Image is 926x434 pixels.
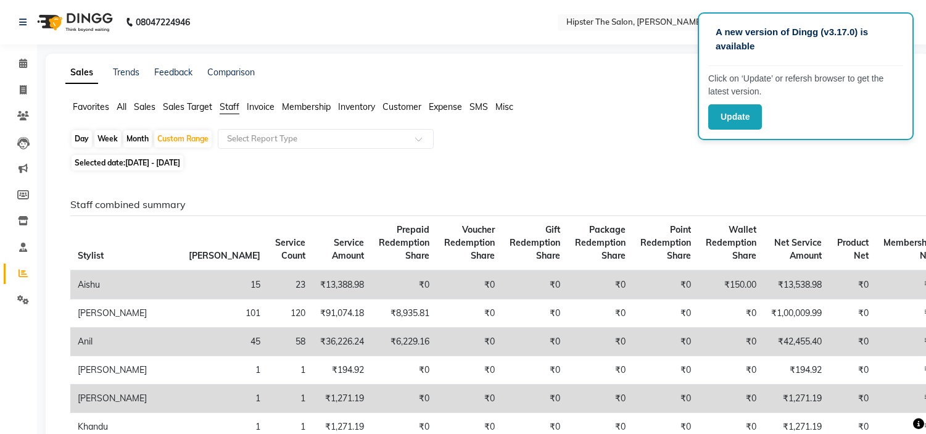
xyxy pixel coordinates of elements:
[708,72,903,98] p: Click on ‘Update’ or refersh browser to get the latest version.
[123,130,152,148] div: Month
[708,104,762,130] button: Update
[568,356,633,385] td: ₹0
[154,130,212,148] div: Custom Range
[268,299,313,328] td: 120
[70,299,181,328] td: [PERSON_NAME]
[568,328,633,356] td: ₹0
[371,299,437,328] td: ₹8,935.81
[189,250,260,261] span: [PERSON_NAME]
[469,101,488,112] span: SMS
[437,299,502,328] td: ₹0
[716,25,896,53] p: A new version of Dingg (v3.17.0) is available
[70,270,181,299] td: Aishu
[568,299,633,328] td: ₹0
[313,299,371,328] td: ₹91,074.18
[125,158,180,167] span: [DATE] - [DATE]
[332,237,364,261] span: Service Amount
[437,328,502,356] td: ₹0
[764,270,829,299] td: ₹13,538.98
[764,356,829,385] td: ₹194.92
[117,101,126,112] span: All
[94,130,121,148] div: Week
[502,270,568,299] td: ₹0
[510,224,560,261] span: Gift Redemption Share
[829,299,876,328] td: ₹0
[207,67,255,78] a: Comparison
[136,5,190,40] b: 08047224946
[181,270,268,299] td: 15
[429,101,462,112] span: Expense
[437,385,502,413] td: ₹0
[698,270,764,299] td: ₹150.00
[706,224,756,261] span: Wallet Redemption Share
[181,328,268,356] td: 45
[371,270,437,299] td: ₹0
[444,224,495,261] span: Voucher Redemption Share
[268,328,313,356] td: 58
[502,328,568,356] td: ₹0
[113,67,139,78] a: Trends
[633,356,698,385] td: ₹0
[313,385,371,413] td: ₹1,271.19
[181,299,268,328] td: 101
[268,270,313,299] td: 23
[764,328,829,356] td: ₹42,455.40
[379,224,429,261] span: Prepaid Redemption Share
[313,270,371,299] td: ₹13,388.98
[371,328,437,356] td: ₹6,229.16
[72,155,183,170] span: Selected date:
[829,385,876,413] td: ₹0
[65,62,98,84] a: Sales
[72,130,92,148] div: Day
[698,299,764,328] td: ₹0
[338,101,375,112] span: Inventory
[73,101,109,112] span: Favorites
[633,270,698,299] td: ₹0
[70,199,899,211] h6: Staff combined summary
[829,328,876,356] td: ₹0
[268,356,313,385] td: 1
[698,356,764,385] td: ₹0
[633,385,698,413] td: ₹0
[495,101,513,112] span: Misc
[698,328,764,356] td: ₹0
[568,385,633,413] td: ₹0
[502,356,568,385] td: ₹0
[247,101,275,112] span: Invoice
[502,385,568,413] td: ₹0
[313,328,371,356] td: ₹36,226.24
[371,356,437,385] td: ₹0
[437,270,502,299] td: ₹0
[220,101,239,112] span: Staff
[134,101,155,112] span: Sales
[764,385,829,413] td: ₹1,271.19
[181,356,268,385] td: 1
[575,224,626,261] span: Package Redemption Share
[70,385,181,413] td: [PERSON_NAME]
[70,328,181,356] td: Anil
[382,101,421,112] span: Customer
[633,328,698,356] td: ₹0
[633,299,698,328] td: ₹0
[437,356,502,385] td: ₹0
[154,67,192,78] a: Feedback
[764,299,829,328] td: ₹1,00,009.99
[640,224,691,261] span: Point Redemption Share
[502,299,568,328] td: ₹0
[275,237,305,261] span: Service Count
[181,385,268,413] td: 1
[698,385,764,413] td: ₹0
[31,5,116,40] img: logo
[829,270,876,299] td: ₹0
[371,385,437,413] td: ₹0
[282,101,331,112] span: Membership
[829,356,876,385] td: ₹0
[774,237,822,261] span: Net Service Amount
[313,356,371,385] td: ₹194.92
[78,250,104,261] span: Stylist
[163,101,212,112] span: Sales Target
[70,356,181,385] td: [PERSON_NAME]
[268,385,313,413] td: 1
[568,270,633,299] td: ₹0
[837,237,869,261] span: Product Net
